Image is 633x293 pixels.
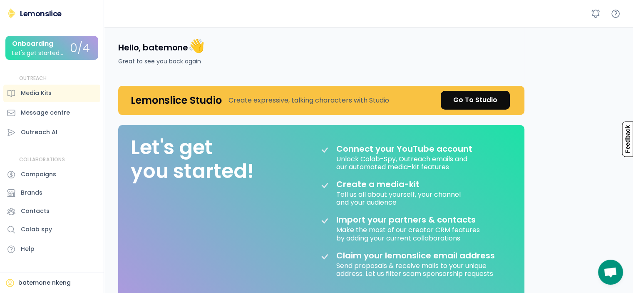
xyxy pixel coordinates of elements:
[131,94,222,107] h4: Lemonslice Studio
[118,57,201,66] div: Great to see you back again
[18,279,71,287] div: batemone nkeng
[336,260,503,278] div: Send proposals & receive mails to your unique address. Let us filter scam sponsorship requests
[19,75,47,82] div: OUTREACH
[21,170,56,179] div: Campaigns
[336,250,495,260] div: Claim your lemonslice email address
[441,91,510,110] a: Go To Studio
[21,245,35,253] div: Help
[598,260,623,285] div: Open chat
[336,215,476,225] div: Import your partners & contacts
[12,40,53,48] div: Onboarding
[131,135,254,183] div: Let's get you started!
[21,225,52,234] div: Colab spy
[19,156,65,163] div: COLLABORATIONS
[336,179,440,189] div: Create a media-kit
[21,128,57,137] div: Outreach AI
[70,42,90,55] div: 0/4
[336,189,462,206] div: Tell us all about yourself, your channel and your audience
[7,8,17,18] img: Lemonslice
[336,154,469,171] div: Unlock Colab-Spy, Outreach emails and our automated media-kit features
[336,225,482,242] div: Make the most of our creator CRM features by adding your current collaborations
[20,8,62,19] div: Lemonslice
[21,89,52,98] div: Media Kits
[188,36,205,55] font: 👋
[118,37,205,55] h4: Hello, batemone
[21,207,50,215] div: Contacts
[228,95,389,105] div: Create expressive, talking characters with Studio
[453,95,497,105] div: Go To Studio
[21,108,70,117] div: Message centre
[336,144,472,154] div: Connect your YouTube account
[21,188,42,197] div: Brands
[12,50,63,56] div: Let's get started...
